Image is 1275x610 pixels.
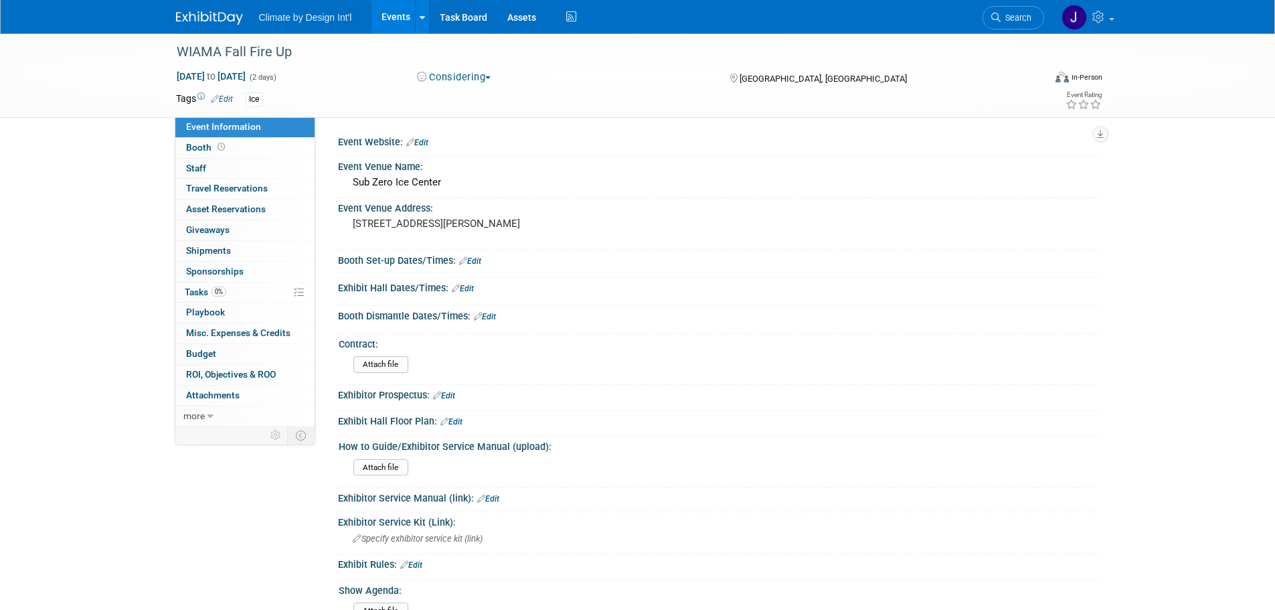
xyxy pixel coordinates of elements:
a: ROI, Objectives & ROO [175,365,315,385]
div: Exhibit Hall Dates/Times: [338,278,1100,295]
a: more [175,406,315,427]
td: Tags [176,92,233,107]
span: Misc. Expenses & Credits [186,327,290,338]
a: Edit [474,312,496,321]
span: more [183,410,205,421]
a: Giveaways [175,220,315,240]
div: Booth Dismantle Dates/Times: [338,306,1100,323]
div: Event Format [965,70,1103,90]
div: WIAMA Fall Fire Up [172,40,1024,64]
img: Format-Inperson.png [1055,72,1069,82]
a: Staff [175,159,315,179]
a: Edit [440,417,462,427]
span: Shipments [186,245,231,256]
span: Event Information [186,121,261,132]
span: Asset Reservations [186,204,266,214]
div: How to Guide/Exhibitor Service Manual (upload): [339,437,1094,453]
div: Exhibitor Service Manual (link): [338,488,1100,506]
a: Edit [452,284,474,293]
span: Giveaways [186,224,230,235]
a: Edit [477,494,499,504]
a: Edit [459,256,481,266]
pre: [STREET_ADDRESS][PERSON_NAME] [353,218,641,230]
a: Edit [433,391,455,400]
div: Show Agenda: [339,581,1094,597]
span: Climate by Design Int'l [259,12,352,23]
a: Edit [211,94,233,104]
button: Considering [412,70,496,84]
span: Tasks [185,287,226,297]
span: Budget [186,348,216,359]
div: Sub Zero Ice Center [348,172,1090,193]
span: Playbook [186,307,225,317]
a: Sponsorships [175,262,315,282]
a: Event Information [175,117,315,137]
img: JoAnna Quade [1061,5,1087,30]
a: Booth [175,138,315,158]
a: Budget [175,344,315,364]
a: Travel Reservations [175,179,315,199]
span: (2 days) [248,73,276,82]
span: [GEOGRAPHIC_DATA], [GEOGRAPHIC_DATA] [740,74,907,84]
div: Event Website: [338,132,1100,149]
a: Asset Reservations [175,200,315,220]
a: Edit [400,560,422,570]
img: ExhibitDay [176,11,243,25]
div: Booth Set-up Dates/Times: [338,250,1100,268]
span: 0% [211,287,226,297]
a: Edit [406,138,428,147]
div: Event Rating [1066,92,1102,98]
div: Event Venue Address: [338,198,1100,215]
span: Staff [186,163,206,173]
a: Attachments [175,386,315,406]
a: Tasks0% [175,283,315,303]
div: Exhibitor Prospectus: [338,385,1100,402]
span: Sponsorships [186,266,244,277]
span: Search [1001,13,1031,23]
div: Contract: [339,334,1094,351]
a: Shipments [175,241,315,261]
a: Playbook [175,303,315,323]
td: Toggle Event Tabs [287,427,315,444]
span: to [205,71,218,82]
span: Booth not reserved yet [215,142,228,152]
div: Exhibitor Service Kit (Link): [338,512,1100,529]
div: Event Venue Name: [338,157,1100,173]
span: Booth [186,142,228,153]
span: Specify exhibitor service kit (link) [353,534,483,544]
div: Exhibit Hall Floor Plan: [338,411,1100,429]
span: Attachments [186,390,240,400]
div: Exhibit Rules: [338,554,1100,572]
td: Personalize Event Tab Strip [264,427,288,444]
span: ROI, Objectives & ROO [186,369,276,380]
span: [DATE] [DATE] [176,70,246,82]
a: Misc. Expenses & Credits [175,323,315,344]
div: Ice [245,92,263,106]
span: Travel Reservations [186,183,268,194]
a: Search [983,6,1044,29]
div: In-Person [1071,72,1102,82]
